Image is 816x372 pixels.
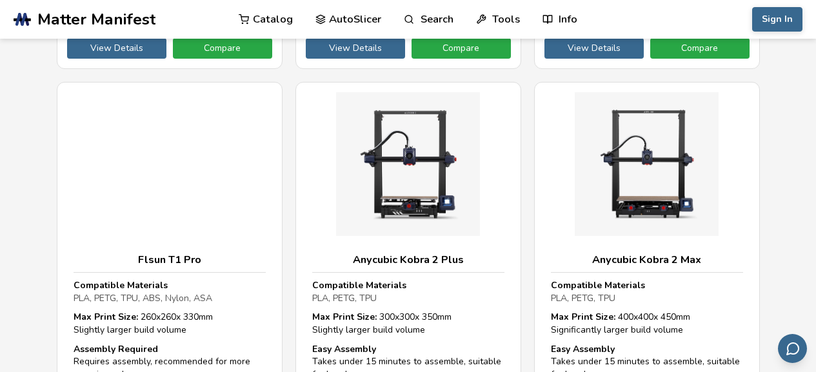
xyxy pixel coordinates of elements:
span: Matter Manifest [37,10,155,28]
h3: Flsun T1 Pro [74,253,266,266]
strong: Max Print Size: [74,311,138,323]
div: 260 x 260 x 330 mm Slightly larger build volume [74,311,266,336]
button: Send feedback via email [778,334,807,363]
span: PLA, PETG, TPU [551,292,615,304]
h3: Anycubic Kobra 2 Max [551,253,743,266]
a: View Details [67,38,166,59]
a: Compare [412,38,511,59]
h3: Anycubic Kobra 2 Plus [312,253,504,266]
a: View Details [544,38,644,59]
strong: Assembly Required [74,343,158,355]
a: Compare [173,38,272,59]
div: 400 x 400 x 450 mm Significantly larger build volume [551,311,743,336]
strong: Compatible Materials [74,279,168,291]
strong: Max Print Size: [312,311,377,323]
strong: Easy Assembly [312,343,376,355]
strong: Max Print Size: [551,311,615,323]
span: PLA, PETG, TPU, ABS, Nylon, ASA [74,292,212,304]
button: Sign In [752,7,802,32]
div: 300 x 300 x 350 mm Slightly larger build volume [312,311,504,336]
strong: Compatible Materials [551,279,645,291]
a: View Details [306,38,405,59]
span: PLA, PETG, TPU [312,292,377,304]
a: Compare [650,38,750,59]
strong: Easy Assembly [551,343,615,355]
strong: Compatible Materials [312,279,406,291]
